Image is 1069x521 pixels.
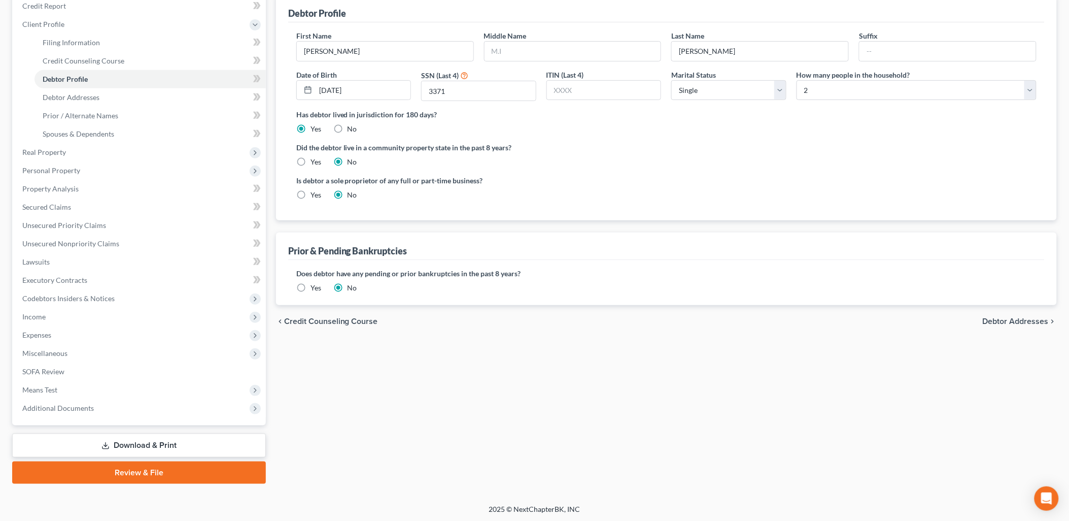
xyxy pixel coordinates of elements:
[14,180,266,198] a: Property Analysis
[22,331,51,339] span: Expenses
[288,7,346,19] div: Debtor Profile
[421,70,459,81] label: SSN (Last 4)
[12,434,266,458] a: Download & Print
[14,235,266,253] a: Unsecured Nonpriority Claims
[311,190,321,200] label: Yes
[22,294,115,303] span: Codebtors Insiders & Notices
[1034,486,1059,511] div: Open Intercom Messenger
[797,70,910,80] label: How many people in the household?
[1049,317,1057,325] i: chevron_right
[348,190,357,200] label: No
[22,257,50,266] span: Lawsuits
[22,367,64,376] span: SOFA Review
[14,363,266,381] a: SOFA Review
[276,317,284,325] i: chevron_left
[43,93,99,102] span: Debtor Addresses
[348,124,357,134] label: No
[546,70,584,80] label: ITIN (Last 4)
[12,462,266,484] a: Review & File
[296,142,1037,153] label: Did the debtor live in a community property state in the past 8 years?
[35,88,266,107] a: Debtor Addresses
[484,30,527,41] label: Middle Name
[671,30,704,41] label: Last Name
[14,253,266,271] a: Lawsuits
[14,198,266,216] a: Secured Claims
[671,70,716,80] label: Marital Status
[316,81,411,100] input: MM/DD/YYYY
[276,317,378,325] button: chevron_left Credit Counseling Course
[297,42,473,61] input: --
[35,107,266,125] a: Prior / Alternate Names
[22,148,66,156] span: Real Property
[35,125,266,143] a: Spouses & Dependents
[22,276,87,284] span: Executory Contracts
[22,349,67,357] span: Miscellaneous
[43,129,114,138] span: Spouses & Dependents
[422,81,536,101] input: XXXX
[22,20,64,28] span: Client Profile
[43,75,88,83] span: Debtor Profile
[35,34,266,52] a: Filing Information
[311,157,321,167] label: Yes
[35,52,266,70] a: Credit Counseling Course
[43,111,118,120] span: Prior / Alternate Names
[22,166,80,175] span: Personal Property
[348,157,357,167] label: No
[22,312,46,321] span: Income
[983,317,1049,325] span: Debtor Addresses
[296,30,331,41] label: First Name
[296,70,337,80] label: Date of Birth
[983,317,1057,325] button: Debtor Addresses chevron_right
[296,268,1037,279] label: Does debtor have any pending or prior bankruptcies in the past 8 years?
[348,283,357,293] label: No
[22,221,106,230] span: Unsecured Priority Claims
[859,42,1036,61] input: --
[22,184,79,193] span: Property Analysis
[859,30,878,41] label: Suffix
[22,2,66,10] span: Credit Report
[485,42,661,61] input: M.I
[14,271,266,289] a: Executory Contracts
[547,81,661,100] input: XXXX
[296,175,662,186] label: Is debtor a sole proprietor of any full or part-time business?
[22,239,119,248] span: Unsecured Nonpriority Claims
[43,56,124,65] span: Credit Counseling Course
[672,42,848,61] input: --
[35,70,266,88] a: Debtor Profile
[284,317,378,325] span: Credit Counseling Course
[311,283,321,293] label: Yes
[43,38,100,47] span: Filing Information
[22,203,71,211] span: Secured Claims
[22,385,57,394] span: Means Test
[311,124,321,134] label: Yes
[296,109,1037,120] label: Has debtor lived in jurisdiction for 180 days?
[14,216,266,235] a: Unsecured Priority Claims
[22,404,94,412] span: Additional Documents
[288,245,407,257] div: Prior & Pending Bankruptcies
